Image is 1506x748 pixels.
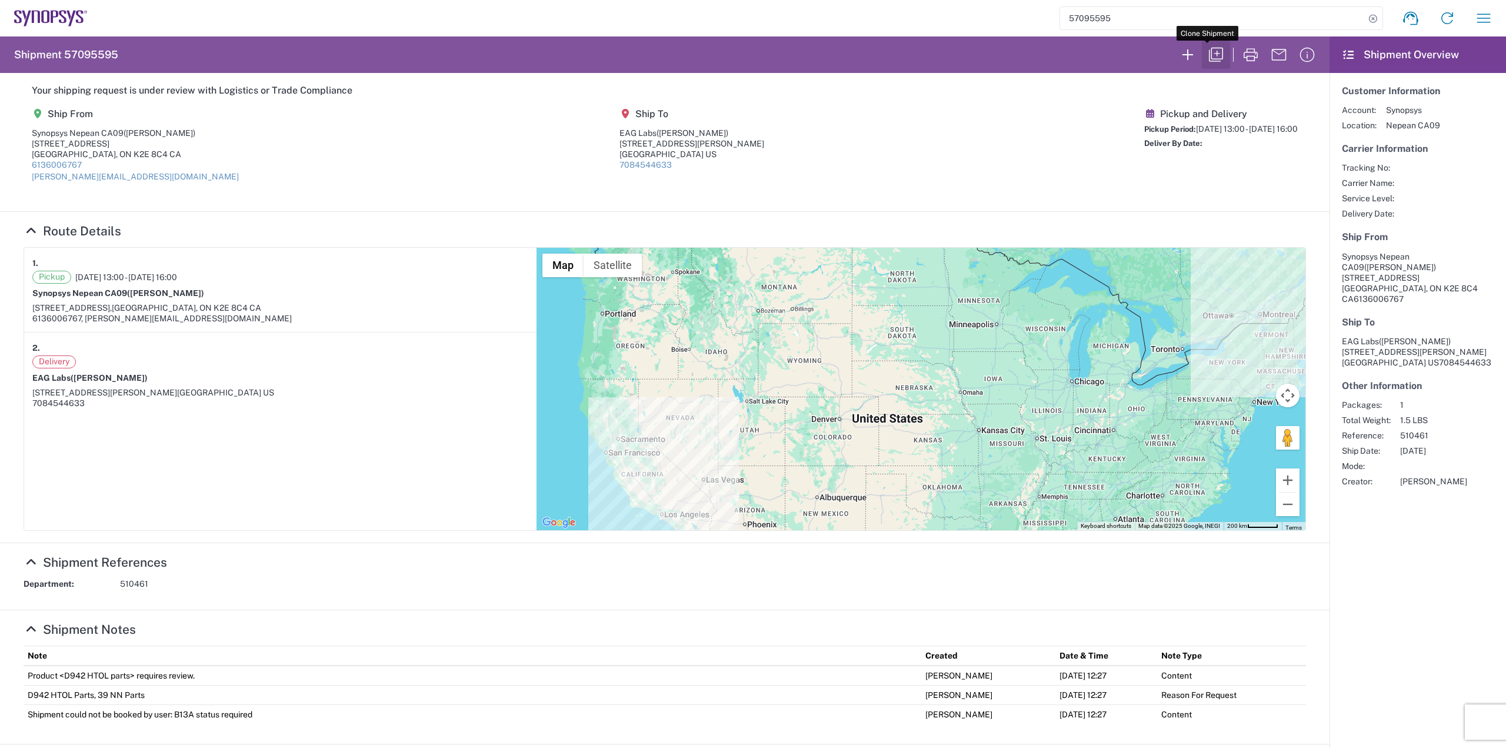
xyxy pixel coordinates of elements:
[1342,143,1494,154] h5: Carrier Information
[1439,358,1491,367] span: 7084544633
[1342,400,1391,410] span: Packages:
[1157,666,1306,686] td: Content
[14,48,118,62] h2: Shipment 57095595
[1055,666,1157,686] td: [DATE] 12:27
[124,128,195,138] span: ([PERSON_NAME])
[32,398,528,408] div: 7084544633
[1342,415,1391,425] span: Total Weight:
[539,515,578,530] a: Open this area in Google Maps (opens a new window)
[24,646,1306,724] table: Shipment Notes
[32,172,239,181] a: [PERSON_NAME][EMAIL_ADDRESS][DOMAIN_NAME]
[32,138,239,149] div: [STREET_ADDRESS]
[1342,178,1394,188] span: Carrier Name:
[32,388,177,397] span: [STREET_ADDRESS][PERSON_NAME]
[1379,337,1451,346] span: ([PERSON_NAME])
[921,705,1055,724] td: [PERSON_NAME]
[1342,120,1377,131] span: Location:
[1276,384,1300,407] button: Map camera controls
[1342,105,1377,115] span: Account:
[32,288,204,298] strong: Synopsys Nepean CA09
[619,149,764,159] div: [GEOGRAPHIC_DATA] US
[1342,193,1394,204] span: Service Level:
[1144,139,1202,148] span: Deliver By Date:
[1342,251,1494,304] address: [GEOGRAPHIC_DATA], ON K2E 8C4 CA
[1144,108,1298,119] h5: Pickup and Delivery
[24,666,921,686] td: Product <D942 HTOL parts> requires review.
[1342,337,1487,357] span: EAG Labs [STREET_ADDRESS][PERSON_NAME]
[71,373,148,383] span: ([PERSON_NAME])
[112,303,261,313] span: [GEOGRAPHIC_DATA], ON K2E 8C4 CA
[1081,522,1131,530] button: Keyboard shortcuts
[24,686,921,705] td: D942 HTOL Parts, 39 NN Parts
[24,555,167,570] a: Hide Details
[1138,523,1220,529] span: Map data ©2025 Google, INEGI
[1342,208,1394,219] span: Delivery Date:
[24,705,921,724] td: Shipment could not be booked by user: B13A status required
[1386,105,1440,115] span: Synopsys
[32,128,239,138] div: Synopsys Nepean CA09
[32,373,148,383] strong: EAG Labs
[32,355,76,368] span: Delivery
[539,515,578,530] img: Google
[1060,7,1365,29] input: Shipment, tracking or reference number
[921,646,1055,666] th: Created
[24,622,136,637] a: Hide Details
[1055,705,1157,724] td: [DATE] 12:27
[1144,125,1196,134] span: Pickup Period:
[1224,522,1282,530] button: Map Scale: 200 km per 49 pixels
[1055,646,1157,666] th: Date & Time
[1276,468,1300,492] button: Zoom in
[1354,294,1404,304] span: 6136006767
[177,388,274,397] span: [GEOGRAPHIC_DATA] US
[1364,262,1436,272] span: ([PERSON_NAME])
[584,254,642,277] button: Show satellite imagery
[1400,400,1467,410] span: 1
[1342,317,1494,328] h5: Ship To
[32,149,239,159] div: [GEOGRAPHIC_DATA], ON K2E 8C4 CA
[1157,646,1306,666] th: Note Type
[1330,36,1506,73] header: Shipment Overview
[1196,124,1298,134] span: [DATE] 13:00 - [DATE] 16:00
[619,138,764,149] div: [STREET_ADDRESS][PERSON_NAME]
[619,108,764,119] h5: Ship To
[32,256,38,271] strong: 1.
[127,288,204,298] span: ([PERSON_NAME])
[1227,523,1247,529] span: 200 km
[1342,85,1494,97] h5: Customer Information
[32,108,239,119] h5: Ship From
[75,272,177,282] span: [DATE] 13:00 - [DATE] 16:00
[1386,120,1440,131] span: Nepean CA09
[1276,493,1300,516] button: Zoom out
[24,224,121,238] a: Hide Details
[1400,476,1467,487] span: [PERSON_NAME]
[32,313,528,324] div: 6136006767, [PERSON_NAME][EMAIL_ADDRESS][DOMAIN_NAME]
[1342,231,1494,242] h5: Ship From
[1342,380,1494,391] h5: Other Information
[921,666,1055,686] td: [PERSON_NAME]
[32,85,1298,96] h5: Your shipping request is under review with Logistics or Trade Compliance
[1400,446,1467,456] span: [DATE]
[1342,446,1391,456] span: Ship Date:
[657,128,728,138] span: ([PERSON_NAME])
[32,160,82,169] a: 6136006767
[24,579,112,590] strong: Department:
[120,579,148,590] span: 510461
[1342,162,1394,173] span: Tracking No:
[1342,273,1420,282] span: [STREET_ADDRESS]
[1285,524,1302,531] a: Terms
[1055,686,1157,705] td: [DATE] 12:27
[619,128,764,138] div: EAG Labs
[32,341,40,355] strong: 2.
[619,160,672,169] a: 7084544633
[1342,430,1391,441] span: Reference:
[1342,476,1391,487] span: Creator:
[1342,336,1494,368] address: [GEOGRAPHIC_DATA] US
[1400,415,1467,425] span: 1.5 LBS
[1157,686,1306,705] td: Reason For Request
[24,646,921,666] th: Note
[542,254,584,277] button: Show street map
[32,303,112,313] span: [STREET_ADDRESS],
[32,271,71,284] span: Pickup
[1342,461,1391,471] span: Mode:
[921,686,1055,705] td: [PERSON_NAME]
